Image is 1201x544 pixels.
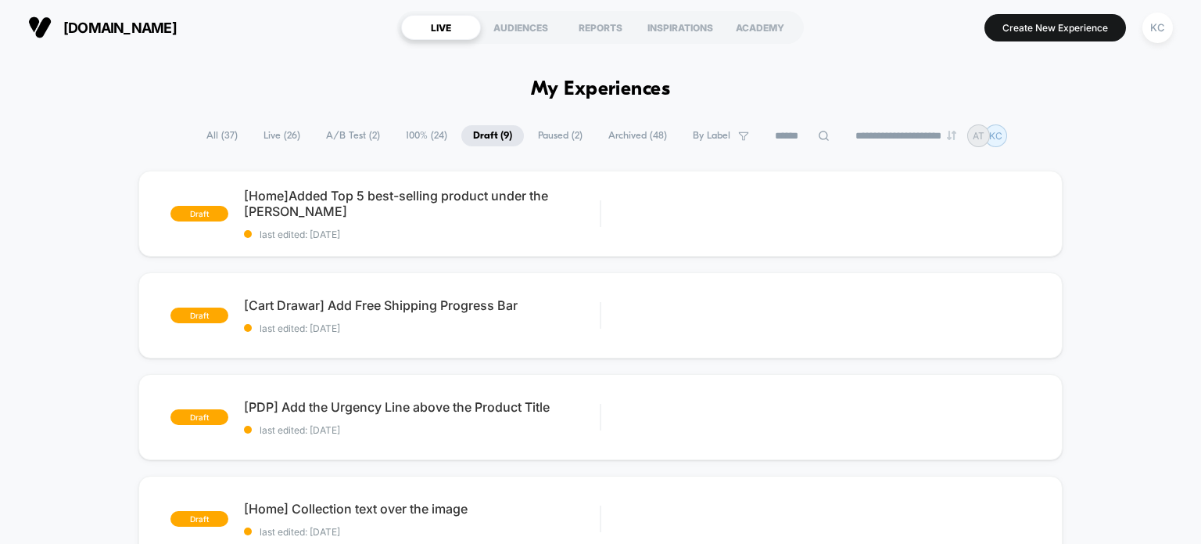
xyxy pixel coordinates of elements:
[170,206,228,222] span: draft
[947,131,956,140] img: end
[1138,12,1178,44] button: KC
[314,125,392,146] span: A/B Test ( 2 )
[244,399,600,415] span: [PDP] Add the Urgency Line above the Product Title
[394,125,459,146] span: 100% ( 24 )
[244,424,600,436] span: last edited: [DATE]
[1142,13,1173,43] div: KC
[561,15,640,40] div: REPORTS
[170,409,228,425] span: draft
[693,130,730,142] span: By Label
[640,15,720,40] div: INSPIRATIONS
[244,322,600,334] span: last edited: [DATE]
[989,130,1002,142] p: KC
[63,20,177,36] span: [DOMAIN_NAME]
[526,125,594,146] span: Paused ( 2 )
[23,15,181,40] button: [DOMAIN_NAME]
[984,14,1126,41] button: Create New Experience
[461,125,524,146] span: Draft ( 9 )
[531,78,671,101] h1: My Experiences
[481,15,561,40] div: AUDIENCES
[170,308,228,323] span: draft
[244,526,600,538] span: last edited: [DATE]
[28,16,52,39] img: Visually logo
[401,15,481,40] div: LIVE
[244,229,600,240] span: last edited: [DATE]
[720,15,800,40] div: ACADEMY
[244,501,600,517] span: [Home] Collection text over the image
[170,511,228,527] span: draft
[597,125,679,146] span: Archived ( 48 )
[244,297,600,313] span: [Cart Drawar] Add Free Shipping Progress Bar
[252,125,312,146] span: Live ( 26 )
[973,130,984,142] p: AT
[195,125,249,146] span: All ( 37 )
[244,188,600,219] span: [Home]Added Top 5 best-selling product under the [PERSON_NAME]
